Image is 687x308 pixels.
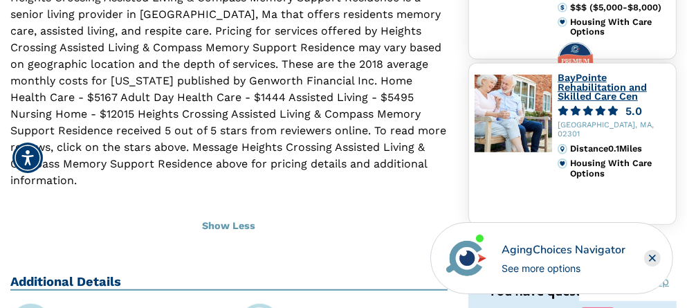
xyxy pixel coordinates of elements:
[558,3,567,12] img: cost.svg
[558,144,567,154] img: distance.svg
[443,235,490,282] img: avatar
[10,274,448,291] h2: Additional Details
[558,106,670,116] a: 5.0
[558,72,647,102] a: BayPointe Rehabilitation and Skilled Care Cen
[10,211,448,242] button: Show Less
[558,17,567,27] img: primary.svg
[570,17,670,37] div: Housing With Care Options
[570,144,670,154] div: Distance 0.1 Miles
[570,158,670,179] div: Housing With Care Options
[558,158,567,168] img: primary.svg
[12,143,43,173] div: Accessibility Menu
[625,106,642,116] div: 5.0
[558,121,670,139] div: [GEOGRAPHIC_DATA], MA, 02301
[502,261,625,275] div: See more options
[502,242,625,258] div: AgingChoices Navigator
[570,3,670,12] div: $$$ ($5,000-$8,000)
[644,250,661,266] div: Close
[558,42,594,77] img: premium-profile-badge.svg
